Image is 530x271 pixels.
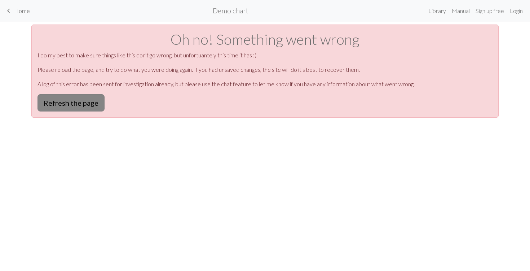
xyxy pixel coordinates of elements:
[449,4,473,18] a: Manual
[37,51,493,60] p: I do my best to make sure things like this don't go wrong, but unfortuantely this time it has :(
[37,94,105,112] button: Refresh the page
[4,6,13,16] span: keyboard_arrow_left
[37,31,493,48] h1: Oh no! Something went wrong
[4,5,30,17] a: Home
[37,80,493,88] p: A log of this error has been sent for investigation already, but please use the chat feature to l...
[473,4,507,18] a: Sign up free
[425,4,449,18] a: Library
[213,6,248,15] h2: Demo chart
[37,65,493,74] p: Please reload the page, and try to do what you were doing again. If you had unsaved changes, the ...
[14,7,30,14] span: Home
[507,4,526,18] a: Login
